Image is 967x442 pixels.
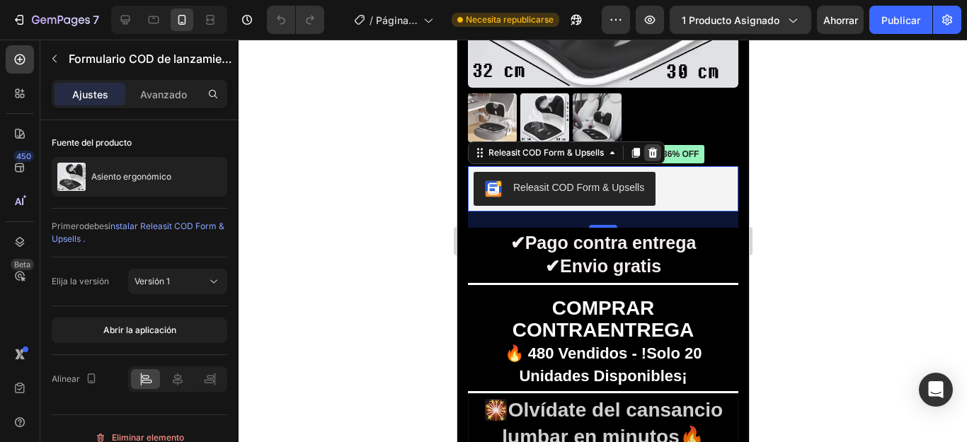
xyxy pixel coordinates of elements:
[817,6,864,34] button: Ahorrar
[140,88,187,100] font: Avanzado
[69,52,352,66] font: Formulario COD de lanzamiento y ventas adicionales
[881,14,920,26] font: Publicar
[52,373,80,384] font: Alinear
[376,14,418,115] font: Página del producto - [DATE][PERSON_NAME] 23:14:18
[457,40,749,442] iframe: Área de diseño
[45,359,265,408] strong: Olvídate del cansancio lumbar en minutos
[14,260,30,269] font: Beta
[52,318,227,343] button: Abrir la aplicación
[69,50,236,67] p: Formulario COD de lanzamiento y ventas adicionales
[466,14,554,25] font: Necesita republicarse
[72,88,108,100] font: Ajustes
[267,6,324,34] div: Deshacer/Rehacer
[670,6,811,34] button: 1 producto asignado
[52,221,224,244] font: instalar Releasit COD Form & Upsells .
[682,14,779,26] font: 1 producto asignado
[6,6,105,34] button: 7
[103,325,176,335] font: Abrir la aplicación
[16,151,31,161] font: 450
[919,373,953,407] div: Abrir Intercom Messenger
[370,14,373,26] font: /
[93,13,99,27] font: 7
[84,221,108,231] font: debes
[52,276,109,286] font: Elija la versión
[91,171,171,182] font: Asiento ergonómico
[222,386,247,408] strong: 🔥
[135,276,170,286] font: Versión 1
[128,269,227,294] button: Versión 1
[52,137,132,148] font: Fuente del producto
[57,163,86,191] img: imagen de característica del producto
[52,221,84,231] font: Primero
[869,6,932,34] button: Publicar
[823,14,858,26] font: Ahorrar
